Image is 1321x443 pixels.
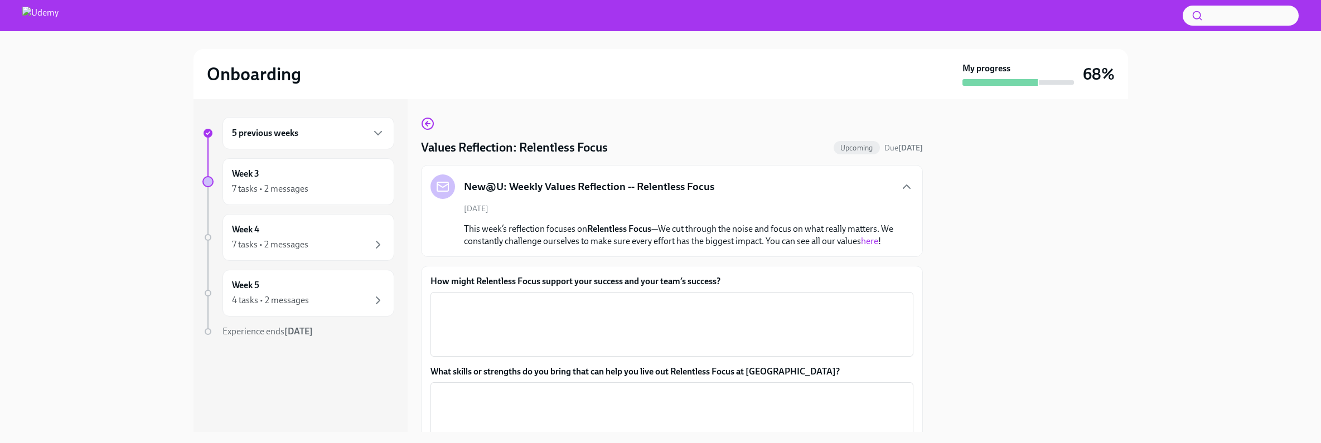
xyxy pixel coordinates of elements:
[207,63,301,85] h2: Onboarding
[464,223,896,247] p: This week’s reflection focuses on —We cut through the noise and focus on what really matters. We ...
[222,117,394,149] div: 5 previous weeks
[232,238,308,251] div: 7 tasks • 2 messages
[421,139,608,156] h4: Values Reflection: Relentless Focus
[232,168,259,180] h6: Week 3
[202,270,394,317] a: Week 54 tasks • 2 messages
[232,183,308,195] div: 7 tasks • 2 messages
[464,203,488,214] span: [DATE]
[884,143,923,153] span: October 6th, 2025 09:00
[898,143,923,153] strong: [DATE]
[1083,64,1115,84] h3: 68%
[232,127,298,139] h6: 5 previous weeks
[232,294,309,306] div: 4 tasks • 2 messages
[861,236,878,246] a: here
[22,7,59,25] img: Udemy
[834,144,880,152] span: Upcoming
[587,223,651,234] strong: Relentless Focus
[284,326,313,337] strong: [DATE]
[232,223,259,236] h6: Week 4
[464,179,714,194] h5: New@U: Weekly Values Reflection -- Relentless Focus
[962,62,1010,75] strong: My progress
[202,214,394,261] a: Week 47 tasks • 2 messages
[232,279,259,291] h6: Week 5
[222,326,313,337] span: Experience ends
[884,143,923,153] span: Due
[430,275,913,288] label: How might Relentless Focus support your success and your team’s success?
[202,158,394,205] a: Week 37 tasks • 2 messages
[430,366,913,378] label: What skills or strengths do you bring that can help you live out Relentless Focus at [GEOGRAPHIC_...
